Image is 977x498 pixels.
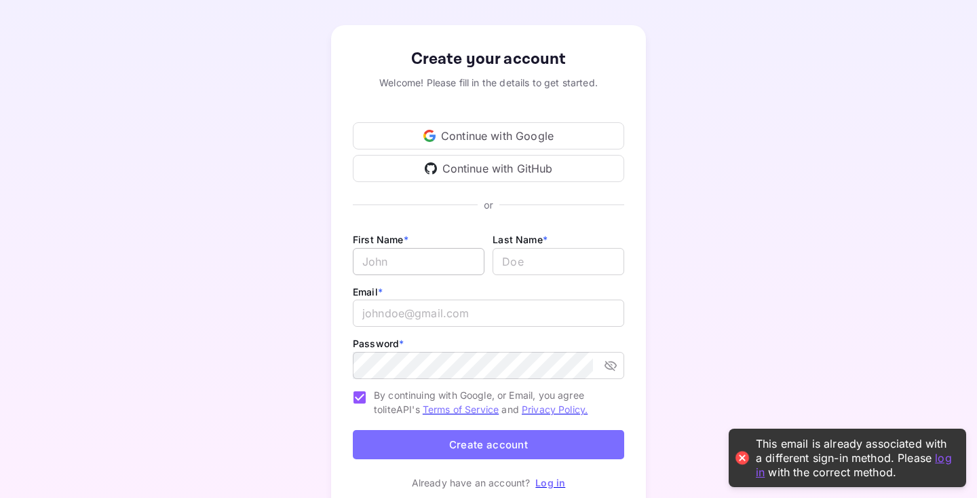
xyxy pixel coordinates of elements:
input: John [353,248,484,275]
button: Create account [353,430,624,459]
div: Welcome! Please fill in the details to get started. [353,75,624,90]
label: Email [353,286,383,298]
a: Log in [535,477,565,488]
a: Privacy Policy. [522,404,588,415]
a: Terms of Service [423,404,499,415]
label: Last Name [493,234,548,245]
p: Already have an account? [412,476,531,490]
label: First Name [353,234,408,245]
input: johndoe@gmail.com [353,300,624,327]
div: Create your account [353,47,624,71]
label: Password [353,338,404,349]
button: toggle password visibility [598,353,623,378]
span: By continuing with Google, or Email, you agree to liteAPI's and [374,388,613,416]
input: Doe [493,248,624,275]
div: Continue with Google [353,122,624,149]
div: Continue with GitHub [353,155,624,182]
div: This email is already associated with a different sign-in method. Please with the correct method. [756,437,953,479]
a: log in [756,450,952,478]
